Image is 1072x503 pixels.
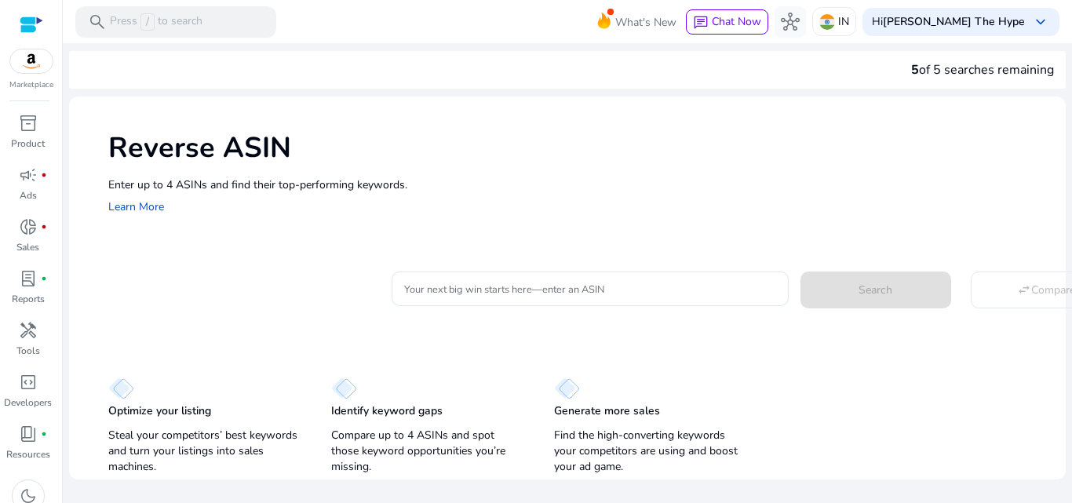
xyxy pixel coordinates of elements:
span: donut_small [19,217,38,236]
p: Generate more sales [554,403,660,419]
img: diamond.svg [108,377,134,399]
p: Identify keyword gaps [331,403,443,419]
img: amazon.svg [10,49,53,73]
a: Learn More [108,199,164,214]
p: Find the high-converting keywords your competitors are using and boost your ad game. [554,428,746,475]
span: What's New [615,9,676,36]
span: campaign [19,166,38,184]
span: inventory_2 [19,114,38,133]
img: in.svg [819,14,835,30]
button: hub [775,6,806,38]
h1: Reverse ASIN [108,131,1050,165]
p: Enter up to 4 ASINs and find their top-performing keywords. [108,177,1050,193]
p: Developers [4,395,52,410]
img: diamond.svg [554,377,580,399]
p: Reports [12,292,45,306]
p: Marketplace [9,79,53,91]
p: Sales [16,240,39,254]
span: book_4 [19,425,38,443]
span: lab_profile [19,269,38,288]
img: diamond.svg [331,377,357,399]
span: fiber_manual_record [41,275,47,282]
p: Resources [6,447,50,461]
span: fiber_manual_record [41,431,47,437]
span: search [88,13,107,31]
span: chat [693,15,709,31]
span: fiber_manual_record [41,172,47,178]
p: Steal your competitors’ best keywords and turn your listings into sales machines. [108,428,300,475]
span: handyman [19,321,38,340]
p: IN [838,8,849,35]
button: chatChat Now [686,9,768,35]
span: 5 [911,61,919,78]
span: Chat Now [712,14,761,29]
span: fiber_manual_record [41,224,47,230]
p: Tools [16,344,40,358]
p: Ads [20,188,37,202]
b: [PERSON_NAME] The Hype [883,14,1025,29]
span: keyboard_arrow_down [1031,13,1050,31]
div: of 5 searches remaining [911,60,1054,79]
p: Product [11,137,45,151]
span: hub [781,13,800,31]
span: / [140,13,155,31]
p: Compare up to 4 ASINs and spot those keyword opportunities you’re missing. [331,428,523,475]
p: Hi [872,16,1025,27]
p: Press to search [110,13,202,31]
span: code_blocks [19,373,38,392]
p: Optimize your listing [108,403,211,419]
